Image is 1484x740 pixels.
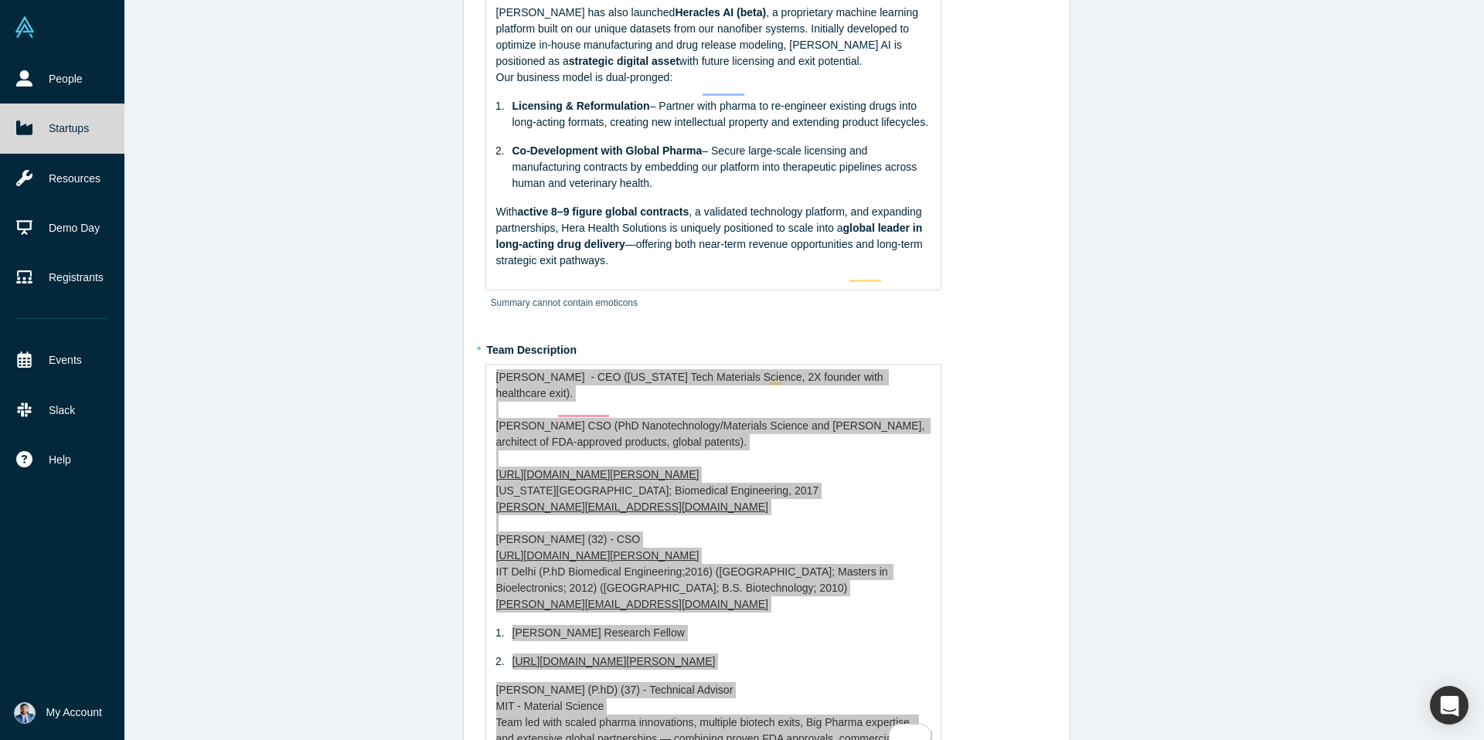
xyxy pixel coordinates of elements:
[512,100,650,112] span: Licensing & Reformulation
[679,55,863,67] span: with future licensing and exit potential.
[491,296,936,310] p: Summary cannot contain emoticons
[496,501,768,513] a: [PERSON_NAME][EMAIL_ADDRESS][DOMAIN_NAME]
[496,700,604,712] span: MIT - Material Science
[496,598,768,610] a: [PERSON_NAME][EMAIL_ADDRESS][DOMAIN_NAME]
[496,484,819,497] span: [US_STATE][GEOGRAPHIC_DATA]; Biomedical Engineering, 2017
[496,238,926,266] span: —offering both near-term revenue opportunities and long-term strategic exit pathways.
[496,6,676,19] span: [PERSON_NAME] has also launched
[496,549,699,562] a: [URL][DOMAIN_NAME][PERSON_NAME]
[496,205,925,234] span: , a validated technology platform, and expanding partnerships, Hera Health Solutions is uniquely ...
[496,71,673,83] span: Our business model is dual-pronged:
[14,702,102,724] button: My Account
[496,205,518,218] span: With
[569,55,679,67] span: strategic digital asset
[46,704,102,721] span: My Account
[512,100,929,128] span: – Partner with pharma to re-engineer existing drugs into long-acting formats, creating new intell...
[496,684,733,696] span: [PERSON_NAME] (P.hD) (37) - Technical Advisor
[485,337,1048,358] label: Team Description
[512,144,921,189] span: – Secure large-scale licensing and manufacturing contracts by embedding our platform into therape...
[14,702,36,724] img: Idicula Mathew's Account
[496,419,928,448] span: [PERSON_NAME] CSO (PhD Nanotechnology/Materials Science and [PERSON_NAME], architect of FDA-appro...
[512,144,703,157] span: Co-Development with Global Pharma
[496,468,699,480] a: [URL][DOMAIN_NAME][PERSON_NAME]
[518,205,689,218] span: active 8–9 figure global contracts
[496,533,641,545] span: [PERSON_NAME] (32) - CSO
[496,371,887,399] span: [PERSON_NAME] - CEO ([US_STATE] Tech Materials Science, 2X founder with healthcare exit).
[675,6,766,19] span: Heracles AI (beta)
[512,626,685,639] span: [PERSON_NAME] Research Fellow
[512,655,716,667] a: [URL][DOMAIN_NAME][PERSON_NAME]
[496,565,891,594] span: IIT Delhi (P.hD Biomedical Engineering;2016) ([GEOGRAPHIC_DATA]; Masters in Bioelectronics; 2012)...
[14,16,36,38] img: Alchemist Vault Logo
[49,452,71,468] span: Help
